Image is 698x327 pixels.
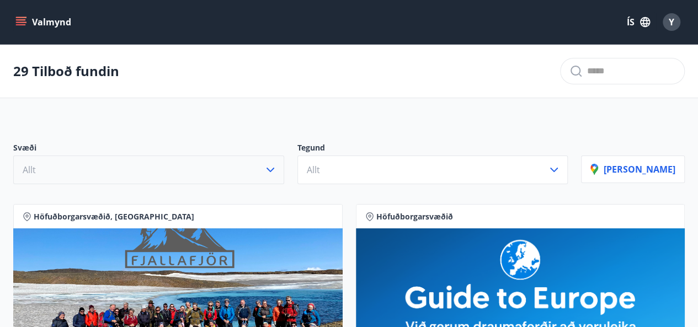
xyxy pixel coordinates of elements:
button: Y [658,9,685,35]
p: 29 Tilboð fundin [13,62,119,81]
span: Y [669,16,674,28]
span: Allt [307,164,320,176]
button: Allt [13,156,284,184]
button: menu [13,12,76,32]
button: ÍS [621,12,656,32]
button: [PERSON_NAME] [581,156,685,183]
span: Höfuðborgarsvæðið [376,211,453,222]
p: [PERSON_NAME] [590,163,675,175]
p: Svæði [13,142,284,156]
p: Tegund [297,142,568,156]
span: Höfuðborgarsvæðið, [GEOGRAPHIC_DATA] [34,211,194,222]
button: Allt [297,156,568,184]
span: Allt [23,164,36,176]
